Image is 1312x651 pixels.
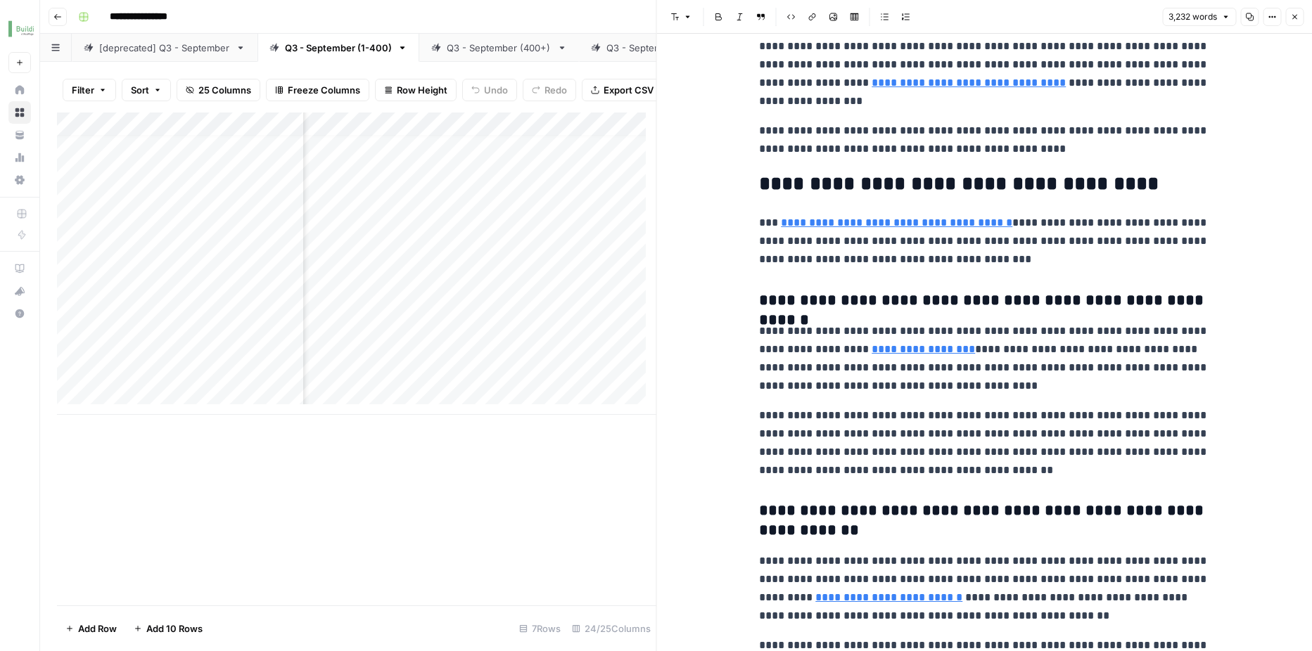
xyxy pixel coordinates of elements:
a: Q3 - September (1-400) [257,34,419,62]
div: Q3 - September (400+) [447,41,552,55]
a: Usage [8,146,31,169]
button: What's new? [8,280,31,302]
button: Undo [462,79,517,101]
button: Export CSV [582,79,663,101]
div: Q3 - September (Assn.) [606,41,711,55]
button: Workspace: Buildium [8,11,31,46]
button: Sort [122,79,171,101]
span: Undo [484,83,508,97]
a: Home [8,79,31,101]
span: Redo [544,83,567,97]
button: Help + Support [8,302,31,325]
div: What's new? [9,281,30,302]
img: Buildium Logo [8,16,34,41]
span: 25 Columns [198,83,251,97]
a: Settings [8,169,31,191]
button: 25 Columns [177,79,260,101]
span: 3,232 words [1168,11,1217,23]
span: Export CSV [604,83,654,97]
span: Filter [72,83,94,97]
span: Add 10 Rows [146,621,203,636]
span: Freeze Columns [288,83,360,97]
a: Q3 - September (400+) [419,34,579,62]
button: Add Row [57,617,125,640]
button: Add 10 Rows [125,617,211,640]
div: Q3 - September (1-400) [285,41,392,55]
a: Q3 - September (Assn.) [579,34,738,62]
button: Redo [523,79,576,101]
span: Add Row [78,621,117,636]
button: Filter [63,79,116,101]
button: 3,232 words [1162,8,1236,26]
button: Row Height [375,79,457,101]
div: [deprecated] Q3 - September [99,41,230,55]
a: Browse [8,101,31,124]
span: Sort [131,83,149,97]
button: Freeze Columns [266,79,369,101]
div: 7 Rows [514,617,566,640]
a: Your Data [8,124,31,146]
span: Row Height [397,83,447,97]
a: AirOps Academy [8,257,31,280]
div: 24/25 Columns [566,617,656,640]
a: [deprecated] Q3 - September [72,34,257,62]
